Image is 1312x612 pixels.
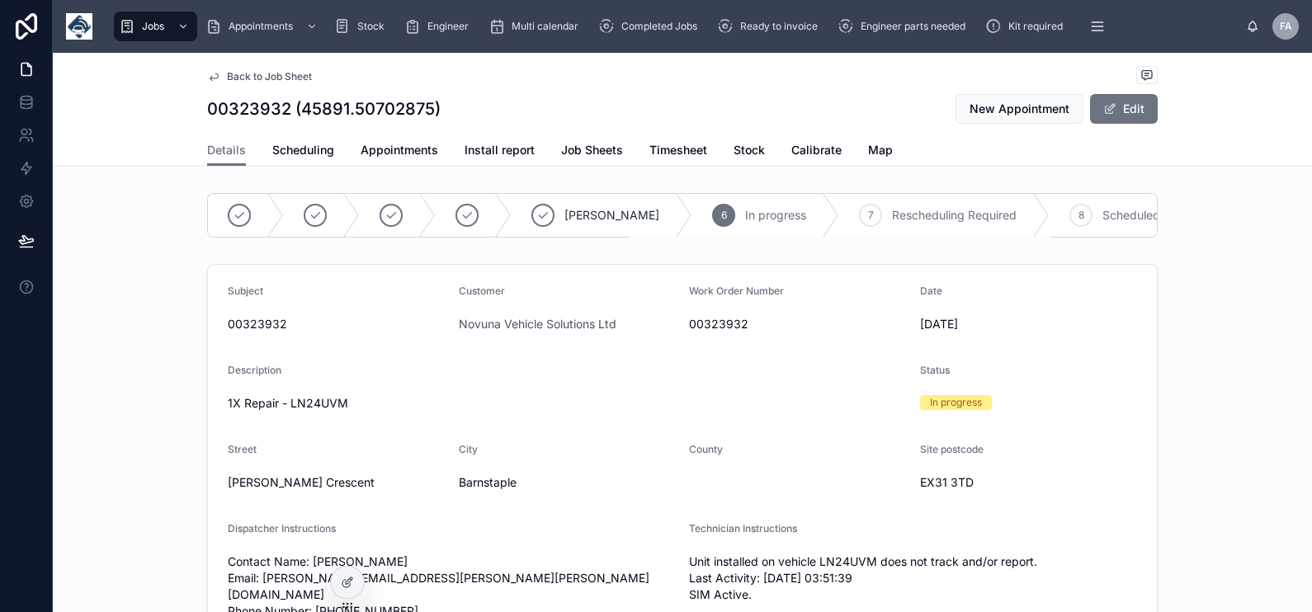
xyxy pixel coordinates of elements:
[892,207,1017,224] span: Rescheduling Required
[207,135,246,167] a: Details
[1078,209,1084,222] span: 8
[920,364,950,376] span: Status
[329,12,396,41] a: Stock
[207,142,246,158] span: Details
[712,12,829,41] a: Ready to invoice
[228,522,336,534] span: Dispatcher Instructions
[920,316,1138,332] span: [DATE]
[459,285,505,297] span: Customer
[1008,20,1063,33] span: Kit required
[228,285,263,297] span: Subject
[427,20,469,33] span: Engineer
[930,395,982,410] div: In progress
[689,316,907,332] span: 00323932
[399,12,480,41] a: Engineer
[920,474,1138,491] span: EX31 3TD
[980,12,1074,41] a: Kit required
[689,522,797,534] span: Technician Instructions
[114,12,197,41] a: Jobs
[228,396,348,410] span: 1X Repair - LN24UVM
[649,135,707,168] a: Timesheet
[649,142,707,158] span: Timesheet
[861,20,965,33] span: Engineer parts needed
[207,70,312,83] a: Back to Job Sheet
[868,209,874,222] span: 7
[512,20,578,33] span: Multi calendar
[791,142,842,158] span: Calibrate
[721,209,727,222] span: 6
[459,316,616,332] a: Novuna Vehicle Solutions Ltd
[970,101,1069,117] span: New Appointment
[357,20,385,33] span: Stock
[740,20,818,33] span: Ready to invoice
[459,474,677,491] span: Barnstaple
[564,207,659,224] span: [PERSON_NAME]
[207,97,441,120] h1: 00323932 (45891.50702875)
[229,20,293,33] span: Appointments
[734,135,765,168] a: Stock
[868,135,893,168] a: Map
[228,443,257,455] span: Street
[868,142,893,158] span: Map
[561,135,623,168] a: Job Sheets
[465,135,535,168] a: Install report
[920,443,984,455] span: Site postcode
[272,142,334,158] span: Scheduling
[361,142,438,158] span: Appointments
[361,135,438,168] a: Appointments
[1102,207,1160,224] span: Scheduled
[201,12,326,41] a: Appointments
[689,285,784,297] span: Work Order Number
[621,20,697,33] span: Completed Jobs
[734,142,765,158] span: Stock
[142,20,164,33] span: Jobs
[1090,94,1158,124] button: Edit
[228,316,446,332] span: 00323932
[593,12,709,41] a: Completed Jobs
[745,207,806,224] span: In progress
[1280,20,1292,33] span: FA
[459,443,478,455] span: City
[833,12,977,41] a: Engineer parts needed
[920,285,942,297] span: Date
[228,364,281,376] span: Description
[106,8,1246,45] div: scrollable content
[228,474,446,491] span: [PERSON_NAME] Crescent
[484,12,590,41] a: Multi calendar
[272,135,334,168] a: Scheduling
[689,443,723,455] span: County
[66,13,92,40] img: App logo
[465,142,535,158] span: Install report
[791,135,842,168] a: Calibrate
[956,94,1083,124] button: New Appointment
[561,142,623,158] span: Job Sheets
[227,70,312,83] span: Back to Job Sheet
